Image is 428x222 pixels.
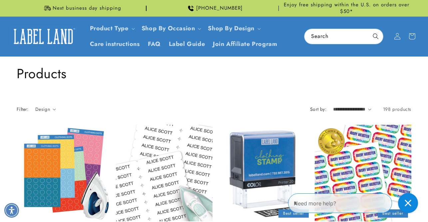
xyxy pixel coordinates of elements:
[148,40,161,48] span: FAQ
[169,40,205,48] span: Label Guide
[383,106,411,112] span: 198 products
[204,21,263,36] summary: Shop By Design
[10,26,77,47] img: Label Land
[368,29,383,44] button: Search
[4,203,19,218] div: Accessibility Menu
[208,24,254,33] a: Shop By Design
[90,24,129,33] a: Product Type
[35,106,56,113] summary: Design (0 selected)
[165,36,209,52] a: Label Guide
[310,106,326,112] label: Sort by:
[53,5,121,12] span: Next business day shipping
[35,106,50,112] span: Design
[138,21,204,36] summary: Shop By Occasion
[281,2,411,15] span: Enjoy free shipping within the U.S. on orders over $50*
[90,40,140,48] span: Care instructions
[288,191,421,215] iframe: Gorgias Floating Chat
[86,36,144,52] a: Care instructions
[144,36,165,52] a: FAQ
[196,5,243,12] span: [PHONE_NUMBER]
[86,21,138,36] summary: Product Type
[8,24,79,49] a: Label Land
[209,36,281,52] a: Join Affiliate Program
[142,25,195,32] span: Shop By Occasion
[17,106,29,113] h2: Filter:
[17,65,411,82] h1: Products
[213,40,277,48] span: Join Affiliate Program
